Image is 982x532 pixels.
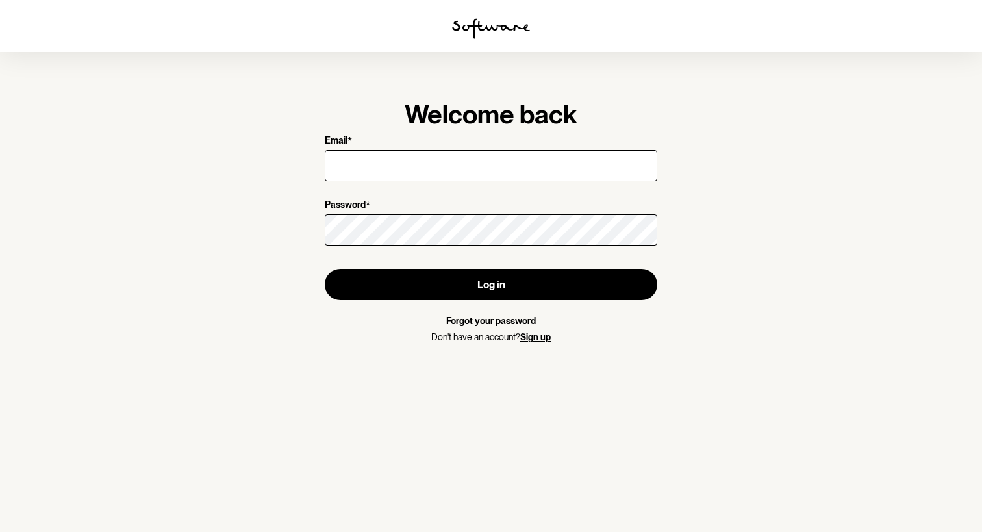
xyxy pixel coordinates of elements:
a: Sign up [520,332,551,342]
p: Don't have an account? [325,332,657,343]
button: Log in [325,269,657,300]
p: Email [325,135,347,147]
p: Password [325,199,366,212]
a: Forgot your password [446,316,536,326]
img: software logo [452,18,530,39]
h1: Welcome back [325,99,657,130]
